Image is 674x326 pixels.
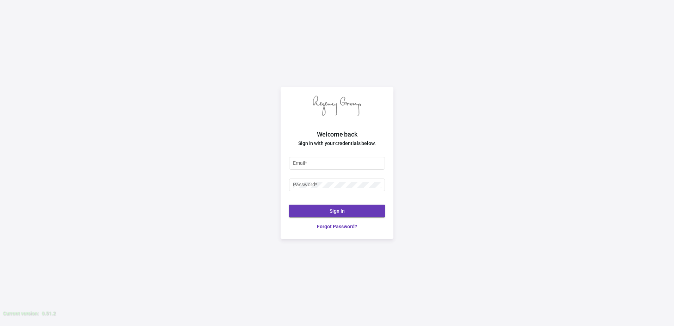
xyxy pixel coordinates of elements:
[42,310,56,317] div: 0.51.2
[330,208,345,214] span: Sign In
[281,139,393,147] h4: Sign in with your credentials below.
[313,96,361,116] img: Regency Group logo
[289,205,385,217] button: Sign In
[281,130,393,139] h2: Welcome back
[289,223,385,230] a: Forgot Password?
[3,310,39,317] div: Current version:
